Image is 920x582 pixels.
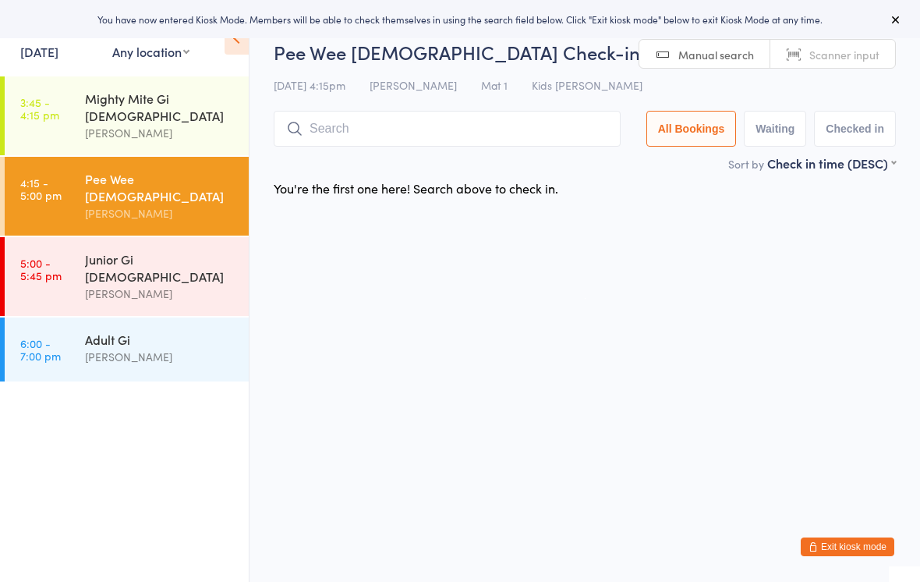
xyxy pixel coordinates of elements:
[274,111,621,147] input: Search
[814,111,896,147] button: Checked in
[85,331,235,348] div: Adult Gi
[85,285,235,303] div: [PERSON_NAME]
[5,157,249,236] a: 4:15 -5:00 pmPee Wee [DEMOGRAPHIC_DATA][PERSON_NAME]
[370,77,457,93] span: [PERSON_NAME]
[767,154,896,172] div: Check in time (DESC)
[25,12,895,26] div: You have now entered Kiosk Mode. Members will be able to check themselves in using the search fie...
[85,170,235,204] div: Pee Wee [DEMOGRAPHIC_DATA]
[85,204,235,222] div: [PERSON_NAME]
[809,47,879,62] span: Scanner input
[20,257,62,282] time: 5:00 - 5:45 pm
[274,39,896,65] h2: Pee Wee [DEMOGRAPHIC_DATA] Check-in
[274,179,558,197] div: You're the first one here! Search above to check in.
[481,77,508,93] span: Mat 1
[112,43,189,60] div: Any location
[85,90,235,124] div: Mighty Mite Gi [DEMOGRAPHIC_DATA]
[744,111,806,147] button: Waiting
[532,77,642,93] span: Kids [PERSON_NAME]
[85,250,235,285] div: Junior Gi [DEMOGRAPHIC_DATA]
[20,176,62,201] time: 4:15 - 5:00 pm
[5,237,249,316] a: 5:00 -5:45 pmJunior Gi [DEMOGRAPHIC_DATA][PERSON_NAME]
[20,96,59,121] time: 3:45 - 4:15 pm
[678,47,754,62] span: Manual search
[274,77,345,93] span: [DATE] 4:15pm
[801,538,894,556] button: Exit kiosk mode
[728,156,764,172] label: Sort by
[5,76,249,155] a: 3:45 -4:15 pmMighty Mite Gi [DEMOGRAPHIC_DATA][PERSON_NAME]
[5,318,249,381] a: 6:00 -7:00 pmAdult Gi[PERSON_NAME]
[646,111,737,147] button: All Bookings
[20,43,58,60] a: [DATE]
[85,348,235,366] div: [PERSON_NAME]
[20,337,61,362] time: 6:00 - 7:00 pm
[85,124,235,142] div: [PERSON_NAME]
